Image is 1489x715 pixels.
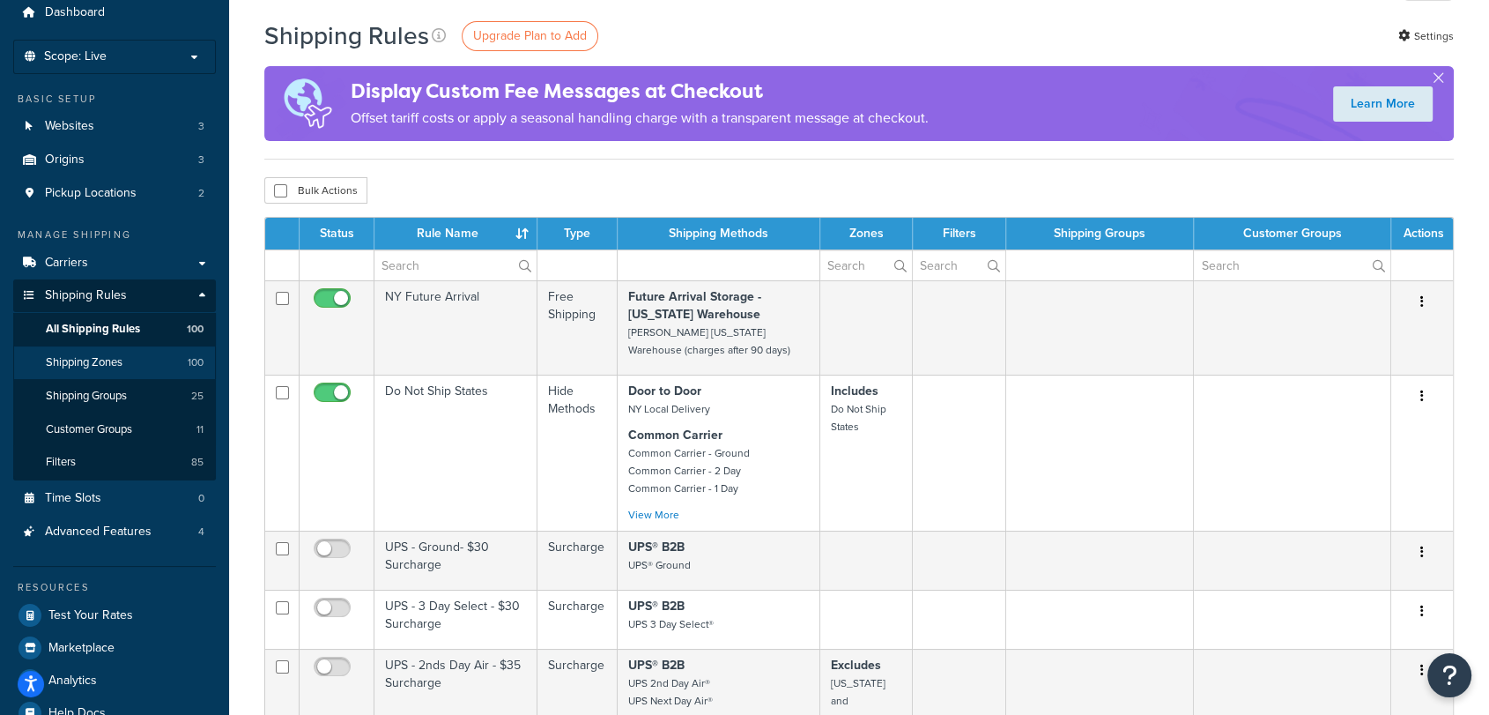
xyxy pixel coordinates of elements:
[374,531,537,590] td: UPS - Ground- $30 Surcharge
[628,401,710,417] small: NY Local Delivery
[300,218,374,250] th: Status
[13,177,216,210] a: Pickup Locations 2
[46,455,76,470] span: Filters
[187,322,204,337] span: 100
[1194,218,1391,250] th: Customer Groups
[13,279,216,312] a: Shipping Rules
[13,144,216,176] li: Origins
[46,389,127,404] span: Shipping Groups
[198,491,204,506] span: 0
[628,675,713,709] small: UPS 2nd Day Air® UPS Next Day Air®
[13,446,216,479] a: Filters 85
[188,355,204,370] span: 100
[820,218,913,250] th: Zones
[374,375,537,531] td: Do Not Ship States
[48,641,115,656] span: Marketplace
[537,218,619,250] th: Type
[537,375,619,531] td: Hide Methods
[628,557,691,573] small: UPS® Ground
[374,590,537,649] td: UPS - 3 Day Select - $30 Surcharge
[45,491,101,506] span: Time Slots
[198,186,204,201] span: 2
[13,110,216,143] a: Websites 3
[44,49,107,64] span: Scope: Live
[820,250,912,280] input: Search
[462,21,598,51] a: Upgrade Plan to Add
[374,250,537,280] input: Search
[13,600,216,631] a: Test Your Rates
[191,455,204,470] span: 85
[264,66,351,141] img: duties-banner-06bc72dcb5fe05cb3f9472aba00be2ae8eb53ab6f0d8bb03d382ba314ac3c341.png
[13,380,216,413] a: Shipping Groups 25
[45,5,105,20] span: Dashboard
[13,177,216,210] li: Pickup Locations
[1391,218,1453,250] th: Actions
[13,665,216,696] a: Analytics
[628,287,761,324] strong: Future Arrival Storage - [US_STATE] Warehouse
[46,422,132,437] span: Customer Groups
[264,19,429,53] h1: Shipping Rules
[264,177,367,204] button: Bulk Actions
[1006,218,1195,250] th: Shipping Groups
[913,250,1004,280] input: Search
[13,313,216,346] li: All Shipping Rules
[45,153,85,168] span: Origins
[537,280,619,375] td: Free Shipping
[13,413,216,446] a: Customer Groups 11
[537,590,619,649] td: Surcharge
[628,656,685,674] strong: UPS® B2B
[628,324,790,358] small: [PERSON_NAME] [US_STATE] Warehouse (charges after 90 days)
[13,632,216,664] a: Marketplace
[13,144,216,176] a: Origins 3
[45,186,137,201] span: Pickup Locations
[628,538,685,556] strong: UPS® B2B
[628,597,685,615] strong: UPS® B2B
[13,482,216,515] li: Time Slots
[48,674,97,689] span: Analytics
[351,77,929,106] h4: Display Custom Fee Messages at Checkout
[13,227,216,242] div: Manage Shipping
[198,525,204,540] span: 4
[374,280,537,375] td: NY Future Arrival
[46,355,122,370] span: Shipping Zones
[618,218,819,250] th: Shipping Methods
[831,382,878,400] strong: Includes
[628,426,722,444] strong: Common Carrier
[13,110,216,143] li: Websites
[45,525,152,540] span: Advanced Features
[45,119,94,134] span: Websites
[628,507,679,523] a: View More
[46,322,140,337] span: All Shipping Rules
[13,247,216,279] a: Carriers
[191,389,204,404] span: 25
[13,313,216,346] a: All Shipping Rules 100
[1427,653,1471,697] button: Open Resource Center
[831,401,886,435] small: Do Not Ship States
[13,516,216,548] a: Advanced Features 4
[196,422,204,437] span: 11
[48,608,133,623] span: Test Your Rates
[13,446,216,479] li: Filters
[13,413,216,446] li: Customer Groups
[198,153,204,168] span: 3
[13,580,216,595] div: Resources
[374,218,537,250] th: Rule Name : activate to sort column ascending
[45,288,127,303] span: Shipping Rules
[13,346,216,379] a: Shipping Zones 100
[913,218,1005,250] th: Filters
[13,482,216,515] a: Time Slots 0
[351,106,929,130] p: Offset tariff costs or apply a seasonal handling charge with a transparent message at checkout.
[13,346,216,379] li: Shipping Zones
[473,26,587,45] span: Upgrade Plan to Add
[831,656,881,674] strong: Excludes
[1333,86,1433,122] a: Learn More
[13,92,216,107] div: Basic Setup
[198,119,204,134] span: 3
[628,616,714,632] small: UPS 3 Day Select®
[1398,24,1454,48] a: Settings
[628,445,750,496] small: Common Carrier - Ground Common Carrier - 2 Day Common Carrier - 1 Day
